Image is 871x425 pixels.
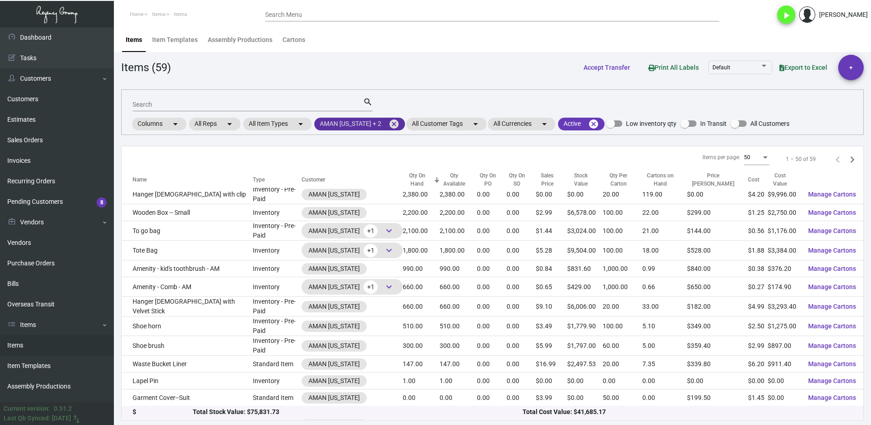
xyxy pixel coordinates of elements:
[748,241,768,260] td: $1.88
[779,64,827,71] span: Export to Excel
[808,377,856,384] span: Manage Cartons
[477,204,507,221] td: 0.00
[567,221,603,241] td: $3,024.00
[440,297,477,316] td: 660.00
[845,152,860,166] button: Next page
[772,59,835,76] button: Export to Excel
[830,152,845,166] button: Previous page
[253,260,302,277] td: Inventory
[440,172,469,188] div: Qty Available
[122,204,253,221] td: Wooden Box -- Small
[768,185,801,204] td: $9,996.00
[536,241,567,260] td: $5.28
[536,316,567,336] td: $3.49
[801,204,863,221] button: Manage Cartons
[308,341,360,351] div: AMAN [US_STATE]
[819,10,868,20] div: [PERSON_NAME]
[641,59,706,76] button: Print All Labels
[133,176,253,184] div: Name
[308,376,360,386] div: AMAN [US_STATE]
[808,342,856,349] span: Manage Cartons
[849,55,853,80] span: +
[253,316,302,336] td: Inventory - Pre-Paid
[567,185,603,204] td: $0.00
[567,373,603,389] td: $0.00
[122,297,253,316] td: Hanger [DEMOGRAPHIC_DATA] with Velvet Stick
[403,316,440,336] td: 510.00
[308,244,396,257] div: AMAN [US_STATE]
[808,247,856,254] span: Manage Cartons
[133,176,147,184] div: Name
[712,64,730,71] span: Default
[132,118,186,130] mat-chip: Columns
[295,119,306,130] mat-icon: arrow_drop_down
[440,389,477,406] td: 0.00
[440,373,477,389] td: 1.00
[642,389,687,406] td: 0.00
[308,321,360,331] div: AMAN [US_STATE]
[364,224,378,238] span: +1
[687,373,748,389] td: $0.00
[507,356,536,373] td: 0.00
[282,35,305,45] div: Cartons
[687,277,748,297] td: $650.00
[801,337,863,354] button: Manage Cartons
[642,185,687,204] td: 119.00
[768,221,801,241] td: $1,176.00
[253,336,302,356] td: Inventory - Pre-Paid
[748,176,768,184] div: Cost
[777,5,795,24] button: play_arrow
[403,172,440,188] div: Qty On Hand
[808,303,856,310] span: Manage Cartons
[768,316,801,336] td: $1,275.00
[702,153,740,161] div: Items per page:
[642,316,687,336] td: 5.10
[189,118,241,130] mat-chip: All Reps
[507,221,536,241] td: 0.00
[700,118,727,129] span: In Transit
[440,277,477,297] td: 660.00
[507,172,528,188] div: Qty On SO
[603,336,642,356] td: 60.00
[470,119,481,130] mat-icon: arrow_drop_down
[122,373,253,389] td: Lapel Pin
[440,260,477,277] td: 990.00
[642,260,687,277] td: 0.99
[440,316,477,336] td: 510.00
[567,260,603,277] td: $831.60
[403,389,440,406] td: 0.00
[588,119,599,130] mat-icon: cancel
[567,316,603,336] td: $1,779.90
[403,185,440,204] td: 2,380.00
[403,373,440,389] td: 1.00
[440,356,477,373] td: 147.00
[603,389,642,406] td: 50.00
[603,316,642,336] td: 100.00
[536,389,567,406] td: $3.99
[122,389,253,406] td: Garment Cover--Suit
[208,35,272,45] div: Assembly Productions
[642,373,687,389] td: 0.00
[363,97,373,108] mat-icon: search
[748,356,768,373] td: $6.20
[130,11,143,17] span: Home
[768,241,801,260] td: $3,384.00
[193,408,523,417] div: Total Stock Value: $75,831.73
[799,6,815,23] img: admin@bootstrapmaster.com
[768,204,801,221] td: $2,750.00
[477,277,507,297] td: 0.00
[808,191,856,198] span: Manage Cartons
[477,297,507,316] td: 0.00
[54,404,72,414] div: 0.51.2
[126,35,142,45] div: Items
[567,172,603,188] div: Stock Value
[567,336,603,356] td: $1,797.00
[567,389,603,406] td: $0.00
[642,277,687,297] td: 0.66
[801,223,863,239] button: Manage Cartons
[224,119,235,130] mat-icon: arrow_drop_down
[603,356,642,373] td: 20.00
[808,283,856,290] span: Manage Cartons
[308,224,396,238] div: AMAN [US_STATE]
[567,277,603,297] td: $429.00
